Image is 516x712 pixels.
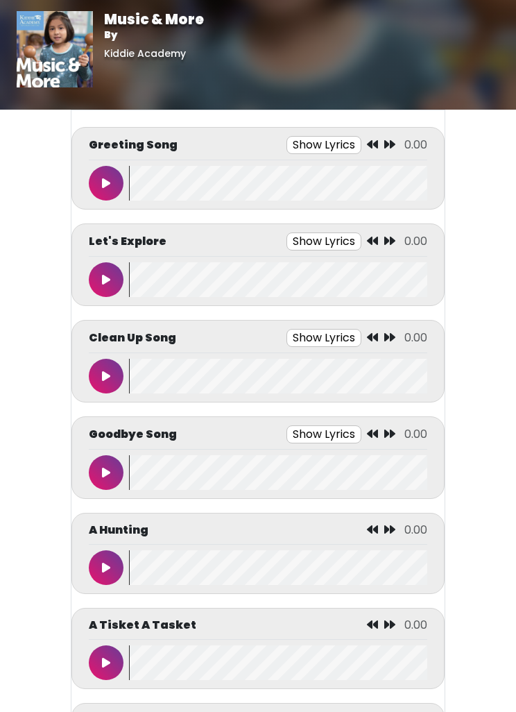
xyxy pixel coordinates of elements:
[89,330,176,346] p: Clean Up Song
[286,329,361,347] button: Show Lyrics
[89,426,177,443] p: Goodbye Song
[104,28,204,42] p: By
[17,11,93,87] img: 01vrkzCYTteBT1eqlInO
[104,11,204,28] h1: Music & More
[404,617,427,633] span: 0.00
[89,137,178,153] p: Greeting Song
[89,617,196,634] p: A Tisket A Tasket
[404,233,427,249] span: 0.00
[404,137,427,153] span: 0.00
[286,136,361,154] button: Show Lyrics
[404,522,427,538] span: 0.00
[89,233,166,250] p: Let's Explore
[286,232,361,251] button: Show Lyrics
[104,48,204,60] h6: Kiddie Academy
[286,425,361,443] button: Show Lyrics
[89,522,148,539] p: A Hunting
[404,330,427,346] span: 0.00
[404,426,427,442] span: 0.00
